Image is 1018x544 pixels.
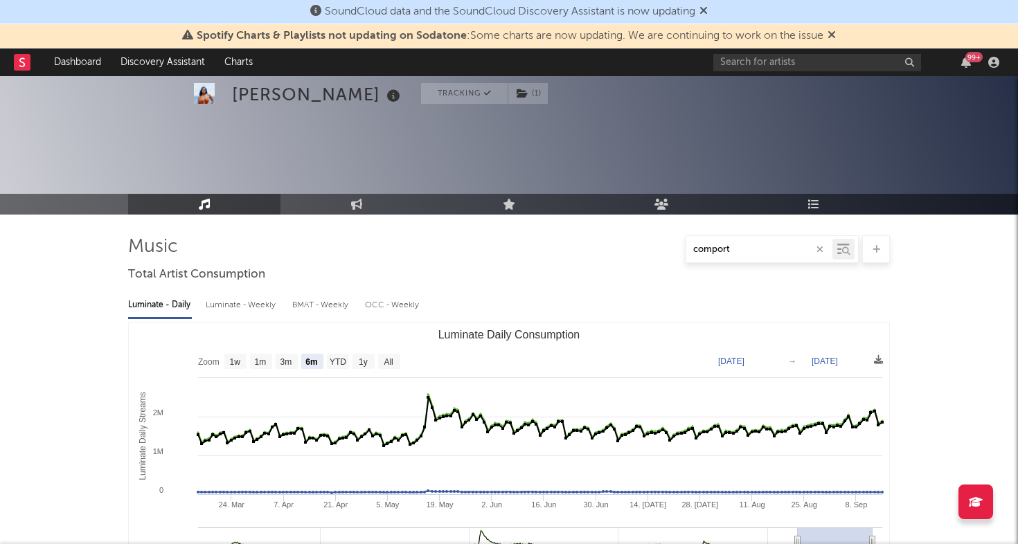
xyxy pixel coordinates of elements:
[421,83,508,104] button: Tracking
[828,30,836,42] span: Dismiss
[965,52,983,62] div: 99 +
[376,500,400,509] text: 5. May
[230,357,241,367] text: 1w
[138,392,148,480] text: Luminate Daily Streams
[508,83,548,104] span: ( 1 )
[198,357,220,367] text: Zoom
[699,6,708,17] span: Dismiss
[438,329,580,341] text: Luminate Daily Consumption
[197,30,823,42] span: : Some charts are now updating. We are continuing to work on the issue
[274,500,294,509] text: 7. Apr
[812,356,838,366] text: [DATE]
[159,486,163,494] text: 0
[629,500,666,509] text: 14. [DATE]
[153,408,163,417] text: 2M
[846,500,868,509] text: 8. Sep
[681,500,718,509] text: 28. [DATE]
[718,356,744,366] text: [DATE]
[215,48,262,76] a: Charts
[788,356,796,366] text: →
[686,244,832,255] input: Search by song name or URL
[128,266,265,283] span: Total Artist Consumption
[508,83,548,104] button: (1)
[206,293,278,317] div: Luminate - Weekly
[365,293,420,317] div: OCC - Weekly
[111,48,215,76] a: Discovery Assistant
[305,357,317,367] text: 6m
[481,500,502,509] text: 2. Jun
[531,500,556,509] text: 16. Jun
[219,500,245,509] text: 24. Mar
[961,57,971,68] button: 99+
[232,83,404,106] div: [PERSON_NAME]
[792,500,817,509] text: 25. Aug
[197,30,467,42] span: Spotify Charts & Playlists not updating on Sodatone
[359,357,368,367] text: 1y
[153,447,163,455] text: 1M
[384,357,393,367] text: All
[583,500,608,509] text: 30. Jun
[426,500,454,509] text: 19. May
[330,357,346,367] text: YTD
[44,48,111,76] a: Dashboard
[323,500,348,509] text: 21. Apr
[713,54,921,71] input: Search for artists
[280,357,292,367] text: 3m
[128,293,192,317] div: Luminate - Daily
[739,500,765,509] text: 11. Aug
[325,6,695,17] span: SoundCloud data and the SoundCloud Discovery Assistant is now updating
[255,357,267,367] text: 1m
[292,293,351,317] div: BMAT - Weekly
